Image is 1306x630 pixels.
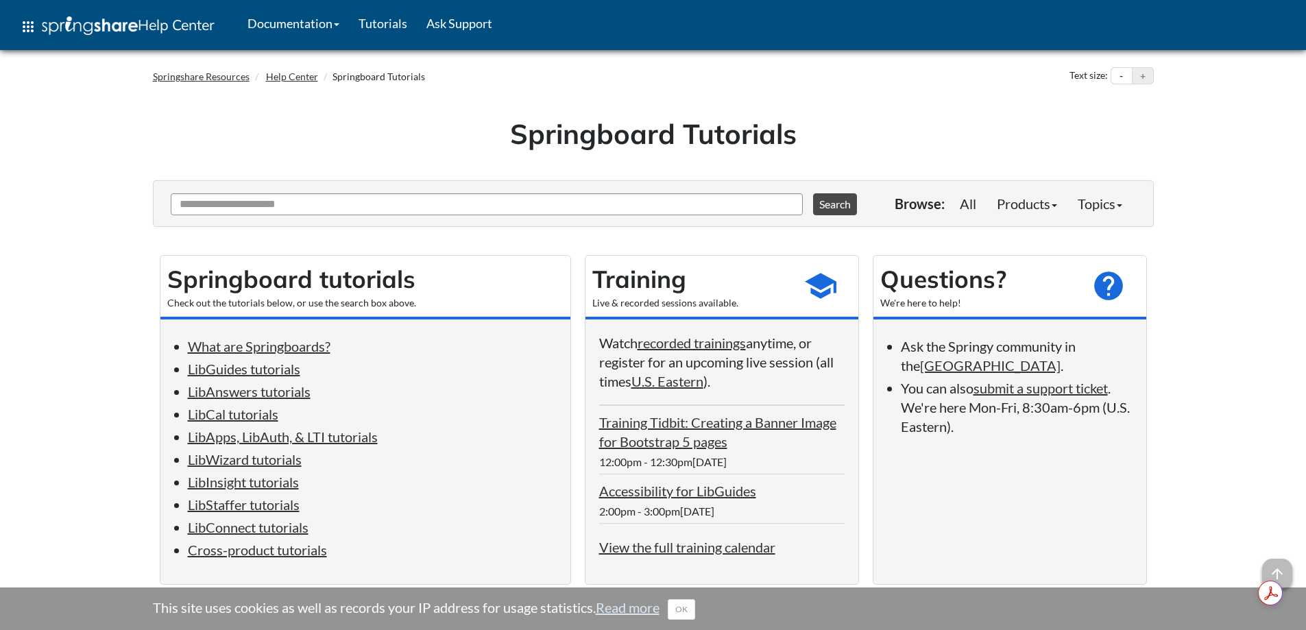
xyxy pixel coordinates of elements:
[20,19,36,35] span: apps
[592,263,790,296] h2: Training
[1067,67,1111,85] div: Text size:
[880,263,1078,296] h2: Questions?
[1111,68,1132,84] button: Decrease text size
[188,338,330,354] a: What are Springboards?
[599,455,727,468] span: 12:00pm - 12:30pm[DATE]
[1262,560,1292,577] a: arrow_upward
[895,194,945,213] p: Browse:
[188,451,302,468] a: LibWizard tutorials
[638,335,746,351] a: recorded trainings
[238,6,349,40] a: Documentation
[803,269,838,303] span: school
[1091,269,1126,303] span: help
[813,193,857,215] button: Search
[950,190,987,217] a: All
[188,474,299,490] a: LibInsight tutorials
[320,70,425,84] li: Springboard Tutorials
[631,373,703,389] a: U.S. Eastern
[188,361,300,377] a: LibGuides tutorials
[599,539,775,555] a: View the full training calendar
[987,190,1067,217] a: Products
[139,598,1168,620] div: This site uses cookies as well as records your IP address for usage statistics.
[167,263,564,296] h2: Springboard tutorials
[167,296,564,310] div: Check out the tutorials below, or use the search box above.
[901,378,1133,436] li: You can also . We're here Mon-Fri, 8:30am-6pm (U.S. Eastern).
[974,380,1108,396] a: submit a support ticket
[349,6,417,40] a: Tutorials
[188,519,309,535] a: LibConnect tutorials
[188,496,300,513] a: LibStaffer tutorials
[138,16,215,34] span: Help Center
[592,296,790,310] div: Live & recorded sessions available.
[920,357,1061,374] a: [GEOGRAPHIC_DATA]
[901,337,1133,375] li: Ask the Springy community in the .
[163,114,1144,153] h1: Springboard Tutorials
[1067,190,1133,217] a: Topics
[599,483,756,499] a: Accessibility for LibGuides
[880,296,1078,310] div: We're here to help!
[599,505,714,518] span: 2:00pm - 3:00pm[DATE]
[188,428,378,445] a: LibApps, LibAuth, & LTI tutorials
[1133,68,1153,84] button: Increase text size
[42,16,138,35] img: Springshare
[10,6,224,47] a: apps Help Center
[599,333,845,391] p: Watch anytime, or register for an upcoming live session (all times ).
[188,542,327,558] a: Cross-product tutorials
[417,6,502,40] a: Ask Support
[153,71,250,82] a: Springshare Resources
[599,414,836,450] a: Training Tidbit: Creating a Banner Image for Bootstrap 5 pages
[188,383,311,400] a: LibAnswers tutorials
[188,406,278,422] a: LibCal tutorials
[1262,559,1292,589] span: arrow_upward
[266,71,318,82] a: Help Center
